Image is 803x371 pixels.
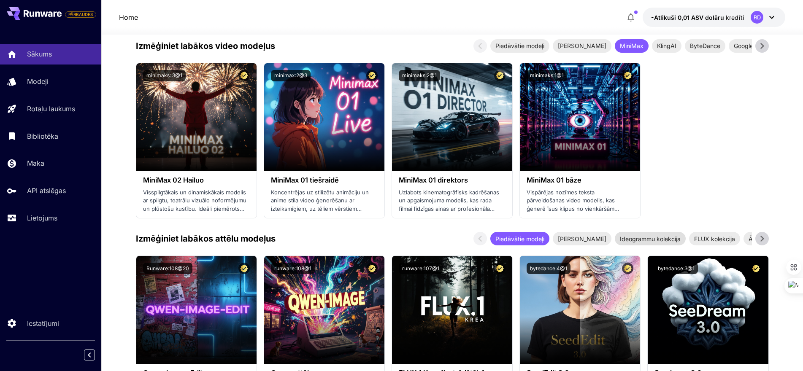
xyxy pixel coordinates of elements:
[530,265,567,272] font: bytedance:4@1
[68,12,93,17] font: PĀRBAUDES
[558,235,606,242] font: [PERSON_NAME]
[495,42,544,49] font: Piedāvātie modeļi
[392,256,512,364] img: alt
[651,14,724,21] font: -Atlikuši 0,01 ASV dolāru
[143,176,204,184] font: MiniMax 02 Hailuo
[648,256,768,364] img: alt
[366,70,378,81] button: Sertificēts modelis — pārbaudīts, lai nodrošinātu vislabāko veiktspēju, un ietver komerciālu lice...
[27,50,52,58] font: Sākums
[27,319,59,328] font: Iestatījumi
[27,105,75,113] font: Rotaļu laukums
[654,263,698,274] button: bytedance:3@1
[685,39,725,53] div: ByteDance
[494,263,506,274] button: Sertificēts modelis — pārbaudīts, lai nodrošinātu vislabāko veiktspēju, un ietver komerciālu lice...
[399,263,443,274] button: runware:107@1
[27,132,58,140] font: Bibliotēka
[527,263,570,274] button: bytedance:4@1
[658,265,695,272] font: bytedance:3@1
[264,256,384,364] img: alt
[490,39,549,53] div: Piedāvātie modeļi
[146,265,189,272] font: Runware:108@20
[744,232,793,245] div: Ātrākie modeļi
[146,72,182,78] font: minimaks: 3@1
[652,39,681,53] div: KlingAI
[734,42,765,49] font: Google Veo
[749,235,788,242] font: Ātrākie modeļi
[136,63,257,171] img: alt
[622,263,633,274] button: Sertificēts modelis — pārbaudīts, lai nodrošinātu vislabāko veiktspēju, un ietver komerciālu lice...
[490,232,549,245] div: Piedāvātie modeļi
[615,232,686,245] div: Ideogrammu kolekcija
[27,77,49,86] font: Modeļi
[615,39,649,53] div: MiniMax
[651,13,744,22] div: -0,0054 ASV dolāri
[399,70,440,81] button: minimaks:2@1
[689,232,740,245] div: FLUX kolekcija
[271,189,369,220] font: Koncentrējas uz stilizētu animāciju un anime stila video ģenerēšanu ar izteiksmīgiem, uz tēliem v...
[690,42,720,49] font: ByteDance
[399,189,499,229] font: Uzlabots kinematogrāfisks kadrēšanas un apgaismojuma modelis, kas rada filmai līdzīgas ainas ar p...
[729,39,771,53] div: Google Veo
[558,42,606,49] font: [PERSON_NAME]
[520,63,640,171] img: alt
[65,9,96,19] span: Pievienojiet savu maksājumu karti, lai iespējotu pilnu platformas funkcionalitāti.
[527,70,567,81] button: minimaks:1@1
[754,14,761,21] font: RD
[136,256,257,364] img: alt
[520,256,640,364] img: alt
[84,349,95,360] button: Sakļaut sānu joslu
[657,42,676,49] font: KlingAI
[143,70,186,81] button: minimaks: 3@1
[530,72,564,78] font: minimaks:1@1
[271,263,315,274] button: runware:108@1
[27,214,57,222] font: Lietojums
[620,235,681,242] font: Ideogrammu kolekcija
[622,70,633,81] button: Sertificēts modelis — pārbaudīts, lai nodrošinātu vislabāko veiktspēju, un ietver komerciālu lice...
[495,235,544,242] font: Piedāvātie modeļi
[136,41,275,51] font: Izmēģiniet labākos video modeļus
[27,159,44,167] font: Maka
[392,63,512,171] img: alt
[238,70,250,81] button: Sertificēts modelis — pārbaudīts, lai nodrošinātu vislabāko veiktspēju, un ietver komerciālu lice...
[143,263,192,274] button: Runware:108@20
[366,263,378,274] button: Sertificēts modelis — pārbaudīts, lai nodrošinātu vislabāko veiktspēju, un ietver komerciālu lice...
[136,234,276,244] font: Izmēģiniet labākos attēlu modeļus
[119,12,138,22] a: Home
[726,14,744,21] font: kredīti
[402,72,437,78] font: minimaks:2@1
[494,70,506,81] button: Sertificēts modelis — pārbaudīts, lai nodrošinātu vislabāko veiktspēju, un ietver komerciālu lice...
[90,347,101,363] div: Sakļaut sānu joslu
[643,8,785,27] button: -0,0054 ASV dolāriRD
[264,63,384,171] img: alt
[271,176,339,184] font: MiniMax 01 tiešraidē
[399,176,468,184] font: MiniMax 01 direktors
[143,189,246,229] font: Visspilgtākais un dinamiskākais modelis ar spilgtu, teatrālu vizuālo noformējumu un plūstošu kust...
[553,39,611,53] div: [PERSON_NAME]
[750,263,762,274] button: Sertificēts modelis — pārbaudīts, lai nodrošinātu vislabāko veiktspēju, un ietver komerciālu lice...
[694,235,735,242] font: FLUX kolekcija
[274,265,311,272] font: runware:108@1
[119,12,138,22] nav: navigācijas josla
[27,186,66,195] font: API atslēgas
[274,72,307,78] font: minimax:2@3
[527,176,581,184] font: MiniMax 01 bāze
[238,263,250,274] button: Sertificēts modelis — pārbaudīts, lai nodrošinātu vislabāko veiktspēju, un ietver komerciālu lice...
[271,70,311,81] button: minimax:2@3
[527,189,619,229] font: Vispārējas nozīmes teksta pārveidošanas video modelis, kas ģenerē īsus klipus no vienkāršām norād...
[553,232,611,245] div: [PERSON_NAME]
[620,42,643,49] font: MiniMax
[402,265,439,272] font: runware:107@1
